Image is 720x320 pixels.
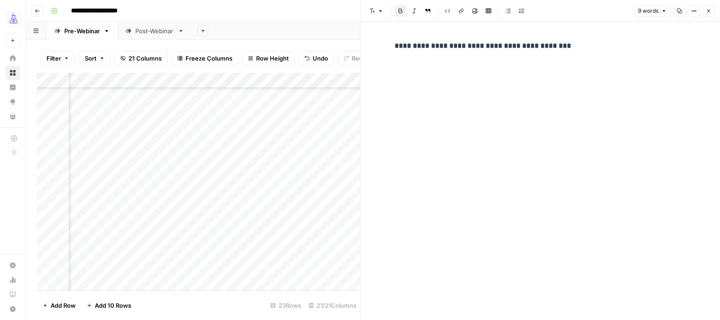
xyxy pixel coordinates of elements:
button: Redo [338,51,372,66]
span: 21 Columns [129,54,162,63]
span: 9 words [638,7,658,15]
span: Undo [313,54,328,63]
a: Browse [5,66,20,80]
button: Undo [298,51,334,66]
a: Your Data [5,109,20,124]
button: Sort [79,51,111,66]
div: 23 Rows [267,298,305,313]
span: Add 10 Rows [95,301,131,310]
span: Freeze Columns [185,54,232,63]
button: Row Height [242,51,295,66]
a: Post-Webinar [118,22,192,40]
a: Opportunities [5,95,20,109]
a: Settings [5,258,20,273]
button: Freeze Columns [171,51,238,66]
a: Learning Hub [5,287,20,302]
div: 21/21 Columns [305,298,360,313]
span: Filter [46,54,61,63]
span: Row Height [256,54,289,63]
div: Post-Webinar [135,26,174,36]
button: Add Row [37,298,81,313]
div: Pre-Webinar [64,26,100,36]
button: Add 10 Rows [81,298,137,313]
button: Filter [41,51,75,66]
button: 21 Columns [114,51,168,66]
a: Home [5,51,20,66]
button: Help + Support [5,302,20,316]
button: Workspace: AirOps Growth [5,7,20,30]
button: 9 words [634,5,671,17]
span: Redo [352,54,366,63]
img: AirOps Growth Logo [5,10,22,27]
span: Sort [85,54,97,63]
a: Usage [5,273,20,287]
a: Insights [5,80,20,95]
span: Add Row [51,301,76,310]
a: Pre-Webinar [46,22,118,40]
